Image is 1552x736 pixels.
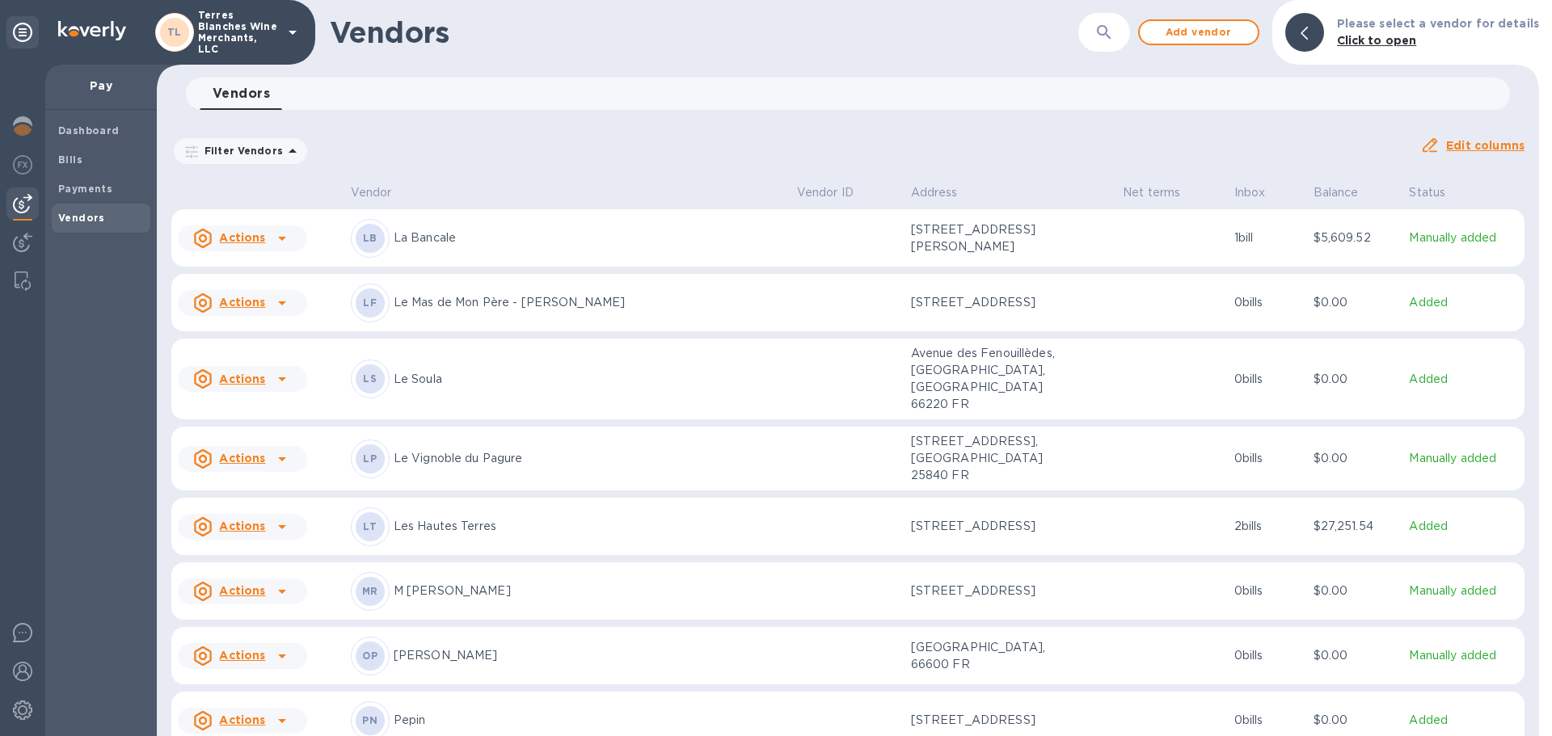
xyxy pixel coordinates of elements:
[58,21,126,40] img: Logo
[911,712,1073,729] p: [STREET_ADDRESS]
[394,647,784,664] p: [PERSON_NAME]
[911,639,1073,673] p: [GEOGRAPHIC_DATA], 66600 FR
[1409,229,1518,246] p: Manually added
[1234,184,1287,201] span: Inbox
[1123,184,1201,201] span: Net terms
[1234,229,1301,246] p: 1 bill
[58,154,82,166] b: Bills
[362,585,378,597] b: MR
[1123,184,1180,201] p: Net terms
[394,582,784,599] p: M [PERSON_NAME]
[198,144,283,158] p: Filter Vendors
[394,712,784,729] p: Pepin
[58,212,105,224] b: Vendors
[1153,23,1245,42] span: Add vendor
[330,15,1078,49] h1: Vendors
[911,184,979,201] span: Address
[363,520,377,532] b: LT
[1314,712,1397,729] p: $0.00
[1409,518,1518,535] p: Added
[394,450,784,467] p: Le Vignoble du Pagure
[911,345,1073,413] p: Avenue des Fenouillèdes, [GEOGRAPHIC_DATA], [GEOGRAPHIC_DATA] 66220 FR
[219,584,265,597] u: Actions
[219,649,265,662] u: Actions
[219,519,265,532] u: Actions
[394,371,784,388] p: Le Soula
[362,650,377,662] b: OP
[198,10,279,55] p: Terres Blanches Wine Merchants, LLC
[1234,184,1266,201] p: Inbox
[1234,450,1301,467] p: 0 bills
[363,452,377,465] b: LP
[1314,294,1397,311] p: $0.00
[13,155,32,175] img: Foreign exchange
[1409,184,1445,201] p: Status
[1234,518,1301,535] p: 2 bills
[363,297,377,309] b: LF
[911,294,1073,311] p: [STREET_ADDRESS]
[1234,582,1301,599] p: 0 bills
[797,184,875,201] span: Vendor ID
[1314,647,1397,664] p: $0.00
[797,184,854,201] p: Vendor ID
[394,294,784,311] p: Le Mas de Mon Père - [PERSON_NAME]
[6,16,39,48] div: Unpin categories
[219,372,265,385] u: Actions
[219,452,265,465] u: Actions
[1234,647,1301,664] p: 0 bills
[363,232,377,244] b: LB
[911,184,958,201] p: Address
[351,184,413,201] span: Vendor
[911,221,1073,255] p: [STREET_ADDRESS][PERSON_NAME]
[1314,371,1397,388] p: $0.00
[58,124,120,137] b: Dashboard
[911,518,1073,535] p: [STREET_ADDRESS]
[363,372,377,385] b: LS
[1314,184,1380,201] span: Balance
[911,582,1073,599] p: [STREET_ADDRESS]
[1234,294,1301,311] p: 0 bills
[1314,229,1397,246] p: $5,609.52
[1409,582,1518,599] p: Manually added
[1314,518,1397,535] p: $27,251.54
[1446,139,1525,152] u: Edit columns
[1409,712,1518,729] p: Added
[1337,17,1539,30] b: Please select a vendor for details
[219,713,265,726] u: Actions
[58,183,112,195] b: Payments
[1337,34,1417,47] b: Click to open
[58,78,144,94] p: Pay
[1409,371,1518,388] p: Added
[167,26,182,38] b: TL
[1409,647,1518,664] p: Manually added
[219,231,265,244] u: Actions
[362,714,377,726] b: PN
[911,433,1073,484] p: [STREET_ADDRESS], [GEOGRAPHIC_DATA] 25840 FR
[1234,712,1301,729] p: 0 bills
[1314,184,1359,201] p: Balance
[1409,450,1518,467] p: Manually added
[1409,294,1518,311] p: Added
[1138,19,1259,45] button: Add vendor
[1314,582,1397,599] p: $0.00
[213,82,270,105] span: Vendors
[1234,371,1301,388] p: 0 bills
[1314,450,1397,467] p: $0.00
[351,184,392,201] p: Vendor
[219,296,265,309] u: Actions
[394,229,784,246] p: La Bancale
[394,518,784,535] p: Les Hautes Terres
